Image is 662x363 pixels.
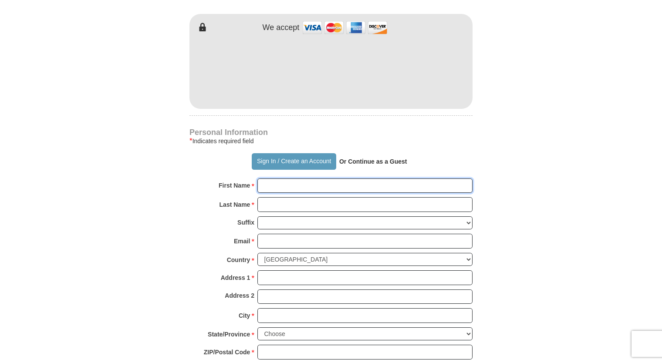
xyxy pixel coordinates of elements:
[252,153,336,170] button: Sign In / Create an Account
[227,254,250,266] strong: Country
[189,129,473,136] h4: Personal Information
[301,18,388,37] img: credit cards accepted
[225,289,254,302] strong: Address 2
[339,158,407,165] strong: Or Continue as a Guest
[221,272,250,284] strong: Address 1
[189,136,473,146] div: Indicates required field
[204,346,250,358] strong: ZIP/Postal Code
[237,216,254,229] strong: Suffix
[219,179,250,192] strong: First Name
[234,235,250,247] strong: Email
[263,23,300,33] h4: We accept
[208,328,250,340] strong: State/Province
[220,198,250,211] strong: Last Name
[239,309,250,322] strong: City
